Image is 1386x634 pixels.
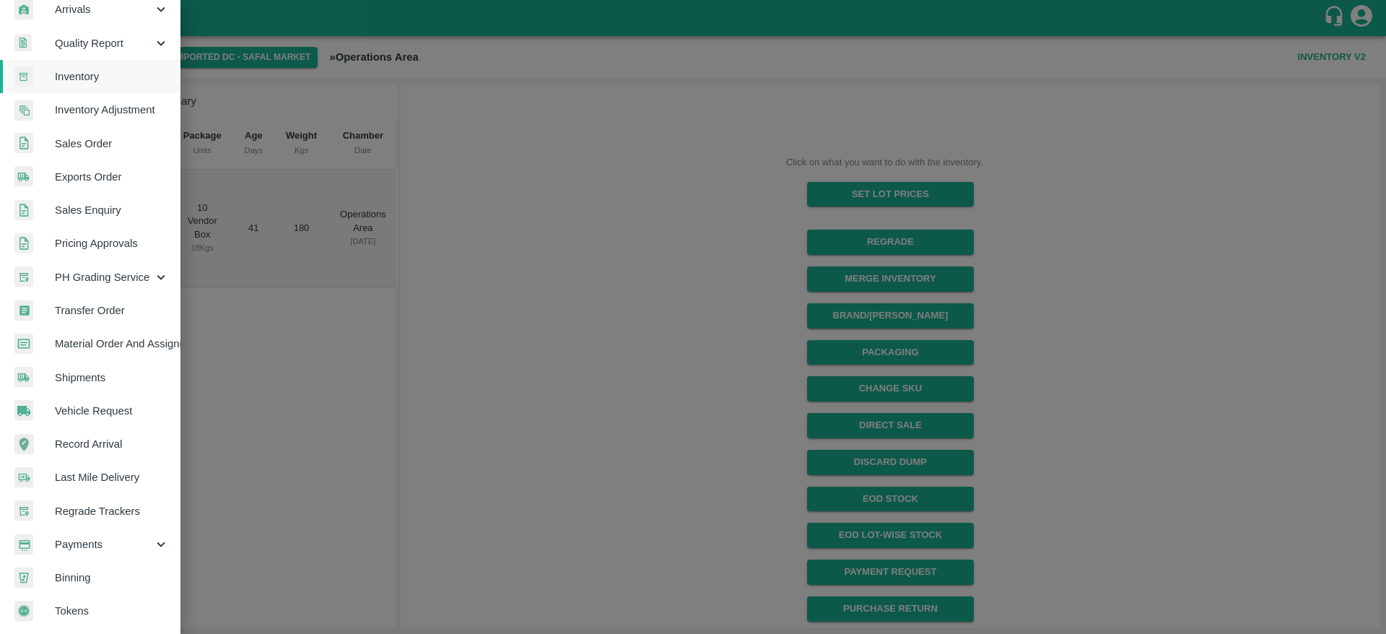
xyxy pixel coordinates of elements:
img: sales [14,133,33,154]
span: Arrivals [55,1,153,17]
img: payment [14,534,33,555]
span: Pricing Approvals [55,235,169,251]
span: Shipments [55,370,169,386]
img: vehicle [14,400,33,421]
img: tokens [14,601,33,622]
img: shipments [14,166,33,187]
span: Vehicle Request [55,403,169,419]
img: bin [14,568,33,588]
span: Transfer Order [55,303,169,318]
span: Inventory Adjustment [55,102,169,118]
span: Sales Enquiry [55,202,169,218]
span: Exports Order [55,169,169,185]
span: Material Order And Assignment [55,336,169,352]
span: Payments [55,537,153,552]
img: whTracker [14,500,33,521]
span: Binning [55,570,169,586]
img: centralMaterial [14,334,33,355]
span: Sales Order [55,136,169,152]
img: qualityReport [14,34,32,52]
span: Last Mile Delivery [55,469,169,485]
img: shipments [14,367,33,388]
img: whInventory [14,66,33,87]
span: Inventory [55,69,169,84]
img: whTransfer [14,300,33,321]
span: Tokens [55,603,169,619]
img: inventory [14,100,33,121]
img: whTracker [14,266,33,287]
span: PH Grading Service [55,269,153,285]
img: recordArrival [14,434,34,454]
img: sales [14,233,33,254]
img: delivery [14,467,33,488]
span: Record Arrival [55,436,169,452]
span: Regrade Trackers [55,503,169,519]
img: sales [14,200,33,221]
span: Quality Report [55,35,153,51]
